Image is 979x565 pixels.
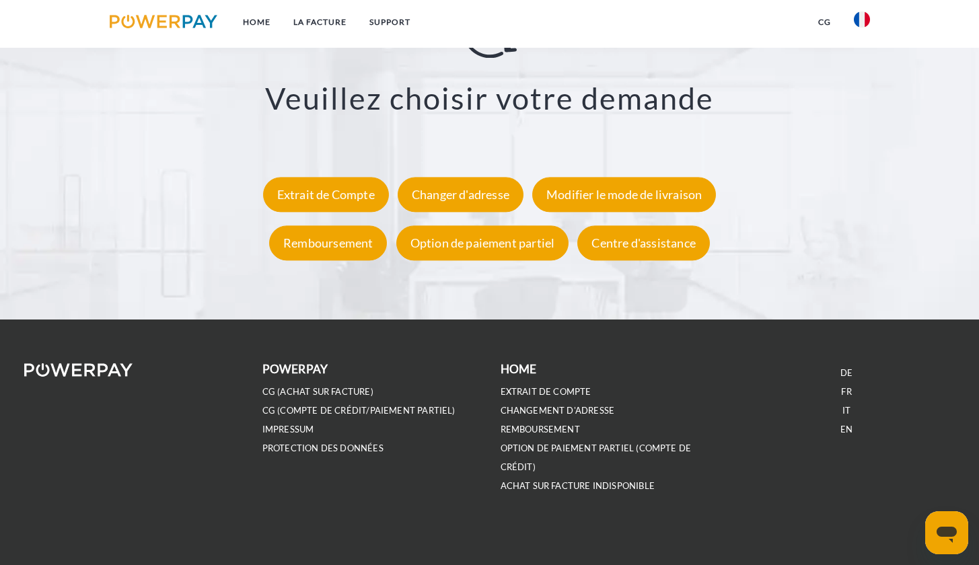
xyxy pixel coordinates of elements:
a: EN [840,424,853,435]
a: Modifier le mode de livraison [529,188,719,202]
b: Home [501,362,537,376]
iframe: Bouton de lancement de la fenêtre de messagerie [925,511,968,554]
a: FR [841,386,851,398]
a: Changer d'adresse [394,188,527,202]
a: Centre d'assistance [574,236,713,251]
a: EXTRAIT DE COMPTE [501,386,591,398]
a: CG (achat sur facture) [262,386,373,398]
a: Changement d'adresse [501,405,615,416]
h3: Veuillez choisir votre demande [66,80,914,118]
a: Support [358,10,422,34]
a: Extrait de Compte [260,188,392,202]
a: IT [842,405,850,416]
a: DE [840,367,853,379]
a: ACHAT SUR FACTURE INDISPONIBLE [501,480,655,492]
a: REMBOURSEMENT [501,424,580,435]
b: POWERPAY [262,362,328,376]
a: Remboursement [266,236,390,251]
img: logo-powerpay-white.svg [24,363,133,377]
img: logo-powerpay.svg [110,15,218,28]
div: Centre d'assistance [577,226,709,261]
a: CG [807,10,842,34]
a: OPTION DE PAIEMENT PARTIEL (Compte de crédit) [501,443,692,473]
a: IMPRESSUM [262,424,314,435]
a: Option de paiement partiel [393,236,573,251]
div: Option de paiement partiel [396,226,569,261]
div: Remboursement [269,226,387,261]
a: CG (Compte de crédit/paiement partiel) [262,405,456,416]
a: PROTECTION DES DONNÉES [262,443,384,454]
div: Modifier le mode de livraison [532,178,716,213]
div: Changer d'adresse [398,178,523,213]
a: Home [231,10,282,34]
div: Extrait de Compte [263,178,389,213]
img: fr [854,11,870,28]
a: LA FACTURE [282,10,358,34]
